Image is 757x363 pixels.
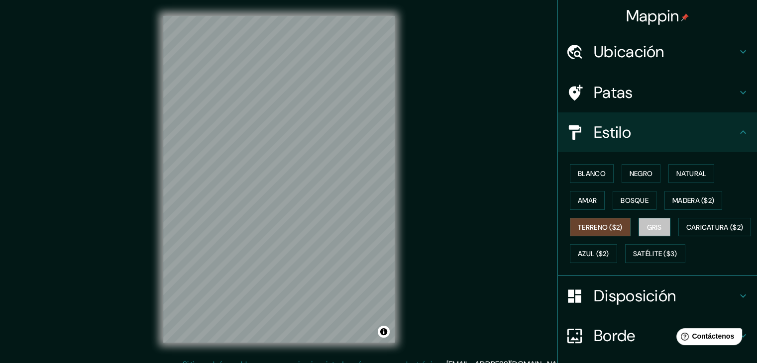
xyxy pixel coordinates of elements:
[594,82,633,103] font: Patas
[594,122,631,143] font: Estilo
[558,316,757,356] div: Borde
[578,169,606,178] font: Blanco
[558,32,757,72] div: Ubicación
[594,41,664,62] font: Ubicación
[639,218,670,237] button: Gris
[678,218,752,237] button: Caricatura ($2)
[626,5,679,26] font: Mappin
[570,218,631,237] button: Terreno ($2)
[570,244,617,263] button: Azul ($2)
[681,13,689,21] img: pin-icon.png
[558,73,757,112] div: Patas
[570,164,614,183] button: Blanco
[668,164,714,183] button: Natural
[558,276,757,316] div: Disposición
[594,325,636,346] font: Borde
[613,191,656,210] button: Bosque
[668,324,746,352] iframe: Lanzador de widgets de ayuda
[625,244,685,263] button: Satélite ($3)
[578,223,623,232] font: Terreno ($2)
[578,250,609,259] font: Azul ($2)
[672,196,714,205] font: Madera ($2)
[676,169,706,178] font: Natural
[163,16,395,343] canvas: Mapa
[664,191,722,210] button: Madera ($2)
[686,223,744,232] font: Caricatura ($2)
[647,223,662,232] font: Gris
[630,169,653,178] font: Negro
[594,285,676,306] font: Disposición
[570,191,605,210] button: Amar
[578,196,597,205] font: Amar
[621,196,649,205] font: Bosque
[622,164,661,183] button: Negro
[558,112,757,152] div: Estilo
[633,250,677,259] font: Satélite ($3)
[378,326,390,338] button: Activar o desactivar atribución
